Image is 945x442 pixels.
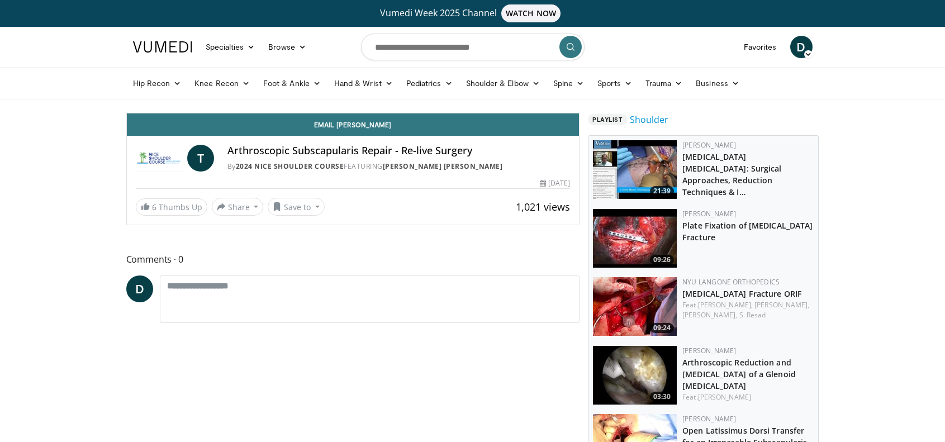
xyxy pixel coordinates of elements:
a: [PERSON_NAME] [698,392,751,402]
a: T [187,145,214,172]
span: Comments 0 [126,252,580,267]
a: NYU Langone Orthopedics [682,277,780,287]
a: Knee Recon [188,72,257,94]
a: 21:39 [593,140,677,199]
a: 09:26 [593,209,677,268]
a: Sports [591,72,639,94]
a: Spine [547,72,591,94]
a: Plate Fixation of [MEDICAL_DATA] Fracture [682,220,813,243]
div: By FEATURING [227,161,570,172]
a: Shoulder & Elbow [459,72,547,94]
a: Specialties [199,36,262,58]
span: 21:39 [650,186,674,196]
button: Save to [268,198,325,216]
div: Feat. [682,392,814,402]
a: Trauma [639,72,690,94]
input: Search topics, interventions [361,34,585,60]
span: Playlist [588,114,627,125]
a: [PERSON_NAME], [754,300,809,310]
div: [DATE] [540,178,570,188]
a: D [126,275,153,302]
img: 2f28f918-9a95-45dc-a550-9076ad1d249d.150x105_q85_crop-smart_upscale.jpg [593,346,677,405]
a: [PERSON_NAME] [682,140,736,150]
span: 03:30 [650,392,674,402]
a: [PERSON_NAME] [PERSON_NAME] [383,161,503,171]
a: Hand & Wrist [327,72,400,94]
a: 03:30 [593,346,677,405]
span: WATCH NOW [501,4,561,22]
button: Share [212,198,264,216]
img: dab13d9a-5f39-4bb1-99b3-9fa4124e99fb.jpg.150x105_q85_crop-smart_upscale.jpg [593,277,677,336]
a: 6 Thumbs Up [136,198,207,216]
img: 2024 Nice Shoulder Course [136,145,183,172]
img: c0f8b341-bd52-415c-9a99-9e1fc8532278.150x105_q85_crop-smart_upscale.jpg [593,140,677,199]
a: [PERSON_NAME] [682,346,736,355]
a: Email [PERSON_NAME] [127,113,580,136]
a: Shoulder [630,113,668,126]
a: [PERSON_NAME] [682,414,736,424]
span: 09:24 [650,323,674,333]
a: Hip Recon [126,72,188,94]
a: Foot & Ankle [257,72,327,94]
a: D [790,36,813,58]
a: [MEDICAL_DATA] [MEDICAL_DATA]: Surgical Approaches, Reduction Techniques & I… [682,151,781,197]
div: Feat. [682,300,814,320]
a: [PERSON_NAME] [682,209,736,218]
a: [MEDICAL_DATA] Fracture ORIF [682,288,802,299]
a: Business [689,72,746,94]
img: VuMedi Logo [133,41,192,53]
a: 2024 Nice Shoulder Course [236,161,344,171]
span: 1,021 views [516,200,570,213]
span: 09:26 [650,255,674,265]
a: Vumedi Week 2025 ChannelWATCH NOW [135,4,811,22]
span: 6 [152,202,156,212]
img: Picture_4_42_2.png.150x105_q85_crop-smart_upscale.jpg [593,209,677,268]
h4: Arthroscopic Subscapularis Repair - Re-live Surgery [227,145,570,157]
a: Arthroscopic Reduction and [MEDICAL_DATA] of a Glenoid [MEDICAL_DATA] [682,357,796,391]
a: [PERSON_NAME], [682,310,737,320]
a: Favorites [737,36,783,58]
a: 09:24 [593,277,677,336]
a: S. Resad [739,310,766,320]
a: Pediatrics [400,72,459,94]
a: Browse [262,36,313,58]
a: [PERSON_NAME], [698,300,753,310]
